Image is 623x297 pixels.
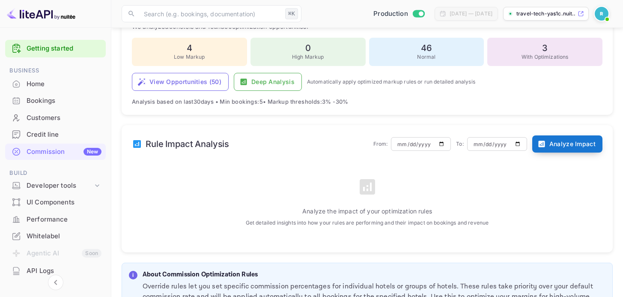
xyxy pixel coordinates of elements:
[5,76,106,93] div: Home
[7,7,75,21] img: LiteAPI logo
[27,130,101,140] div: Credit line
[27,79,101,89] div: Home
[143,270,605,280] p: About Commission Optimization Rules
[27,181,93,191] div: Developer tools
[5,263,106,279] a: API Logs
[27,215,101,225] div: Performance
[27,198,101,207] div: UI Components
[5,110,106,126] a: Customers
[5,126,106,143] div: Credit line
[595,7,608,21] img: Revolut
[256,43,361,53] h6: 0
[370,9,428,19] div: Switch to Sandbox mode
[373,140,388,148] p: From:
[5,93,106,108] a: Bookings
[5,93,106,109] div: Bookings
[132,271,134,279] p: i
[516,10,576,18] p: travel-tech-yas1c.nuit...
[5,211,106,227] a: Performance
[48,275,63,290] button: Collapse navigation
[456,140,463,148] p: To:
[5,76,106,92] a: Home
[27,266,101,276] div: API Logs
[27,96,101,106] div: Bookings
[140,207,594,216] p: Analyze the impact of your optimization rules
[5,66,106,75] span: Business
[5,228,106,245] div: Whitelabel
[5,194,106,211] div: UI Components
[256,53,361,61] p: High Markup
[139,5,282,22] input: Search (e.g. bookings, documentation)
[492,43,597,53] h6: 3
[132,98,349,105] span: Analysis based on last 30 days • Min bookings: 5 • Markup thresholds: 3 % - 30 %
[5,228,106,244] a: Whitelabel
[5,40,106,57] div: Getting started
[285,8,298,19] div: ⌘K
[374,43,479,53] h6: 46
[5,194,106,210] a: UI Components
[374,53,479,61] p: Normal
[132,73,229,91] button: View Opportunities (50)
[373,9,408,19] span: Production
[27,231,101,241] div: Whitelabel
[450,10,492,18] div: [DATE] — [DATE]
[140,219,594,227] p: Get detailed insights into how your rules are performing and their impact on bookings and revenue
[146,139,229,149] h6: Rule Impact Analysis
[137,53,242,61] p: Low Markup
[5,178,106,193] div: Developer tools
[492,53,597,61] p: With Optimizations
[83,148,101,156] div: New
[5,144,106,160] div: CommissionNew
[137,43,242,53] h6: 4
[27,44,101,54] a: Getting started
[27,147,101,157] div: Commission
[5,126,106,142] a: Credit line
[27,113,101,123] div: Customers
[5,144,106,159] a: CommissionNew
[307,78,475,86] p: Automatically apply optimized markup rules or run detailed analysis
[532,135,602,153] button: Analyze Impact
[5,168,106,178] span: Build
[5,211,106,228] div: Performance
[234,73,302,91] button: Deep Analysis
